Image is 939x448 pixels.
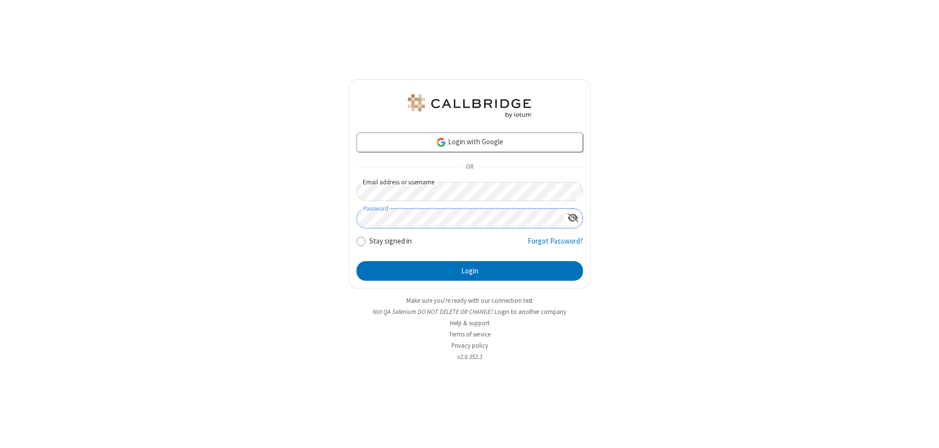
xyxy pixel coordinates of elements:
a: Help & support [450,319,490,327]
li: v2.6.352.3 [349,352,591,361]
img: google-icon.png [436,137,447,148]
img: QA Selenium DO NOT DELETE OR CHANGE [406,94,533,118]
button: Login to another company [494,307,566,316]
input: Password [357,209,563,228]
input: Email address or username [357,182,583,201]
a: Make sure you're ready with our connection test [406,296,533,305]
span: OR [462,160,477,174]
a: Privacy policy [451,341,488,350]
a: Forgot Password? [528,236,583,254]
div: Show password [563,209,582,227]
button: Login [357,261,583,281]
a: Login with Google [357,133,583,152]
iframe: Chat [915,423,932,441]
li: Not QA Selenium DO NOT DELETE OR CHANGE? [349,307,591,316]
label: Stay signed in [369,236,412,247]
a: Terms of service [449,330,491,338]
